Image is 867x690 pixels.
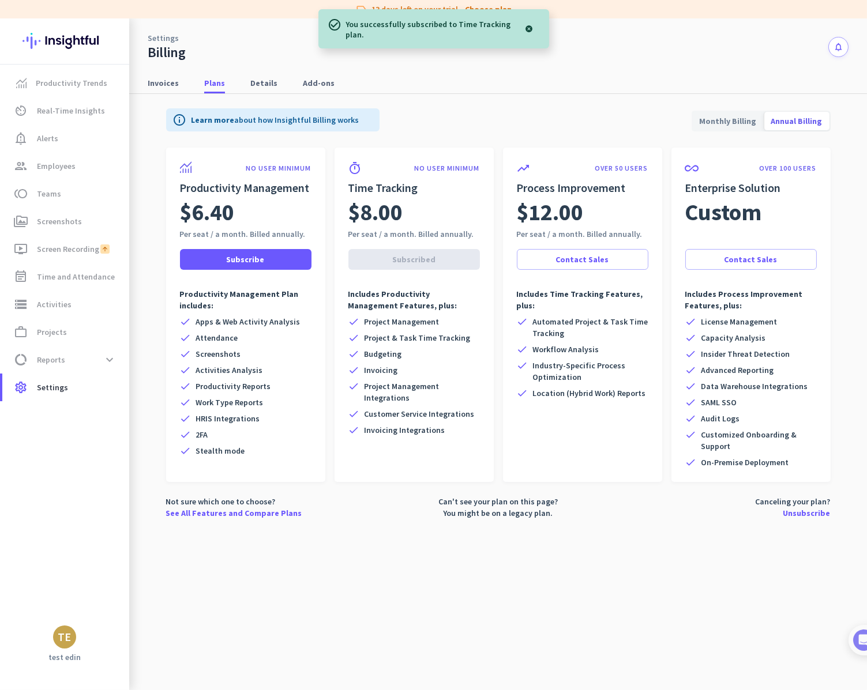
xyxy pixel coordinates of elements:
a: See All Features and Compare Plans [166,507,302,519]
img: menu-item [16,78,27,88]
span: Contact Sales [725,254,778,265]
p: You successfully subscribed to Time Tracking plan. [346,18,519,40]
span: Automated Project & Task Time Tracking [533,316,648,339]
span: $12.00 [517,196,584,228]
i: check [685,348,697,360]
i: check [180,316,192,327]
i: av_timer [14,104,28,118]
h2: Productivity Management [180,180,311,196]
a: event_noteTime and Attendance [2,263,129,291]
span: Can't see your plan on this page? [438,496,558,507]
a: tollTeams [2,180,129,208]
i: toll [14,187,28,201]
span: Plans [204,77,225,89]
span: License Management [701,316,778,327]
a: av_timerReal-Time Insights [2,97,129,125]
span: Customized Onboarding & Support [701,429,817,452]
span: Budgeting [365,348,402,360]
span: Industry-Specific Process Optimization [533,360,648,383]
button: notifications [828,37,849,57]
span: Workflow Analysis [533,344,599,355]
i: check [348,316,360,327]
span: HRIS Integrations [196,413,260,424]
img: product-icon [180,161,192,173]
span: Settings [37,380,68,394]
a: menu-itemProductivity Trends [2,69,129,97]
span: Employees [37,159,76,173]
i: check [348,348,360,360]
span: Not sure which one to choose? [166,496,276,507]
a: storageActivities [2,291,129,318]
span: Details [250,77,277,89]
i: perm_media [14,214,28,228]
p: Includes Productivity Management Features, plus: [348,288,480,311]
i: event_note [14,270,28,284]
p: NO USER MINIMUM [415,164,480,173]
i: storage [14,297,28,311]
i: check [180,445,192,457]
span: Canceling your plan? [756,496,831,507]
h2: Process Improvement [517,180,648,196]
button: Contact Sales [685,249,817,270]
i: settings [14,380,28,394]
button: expand_more [99,349,120,370]
i: ondemand_video [14,242,28,256]
a: data_usageReportsexpand_more [2,346,129,374]
i: label [355,3,367,15]
span: Stealth mode [196,445,245,457]
span: 2FA [196,429,208,440]
span: Invoicing [365,364,398,376]
i: check [180,429,192,440]
span: Subscribe [227,254,265,265]
i: check [517,387,528,399]
i: check [180,364,192,376]
a: notification_importantAlerts [2,125,129,152]
a: Contact Sales [517,249,648,270]
span: You might be on a legacy plan. [444,507,553,519]
span: $6.40 [180,196,235,228]
a: Choose plan [465,3,512,15]
i: check [348,424,360,436]
i: timer [348,161,362,175]
span: Project Management Integrations [365,380,480,404]
i: check [685,457,697,468]
span: Work Type Reports [196,397,264,408]
span: Annual Billing [764,107,830,135]
i: check [180,332,192,344]
span: Invoices [148,77,179,89]
span: Audit Logs [701,413,740,424]
span: Invoicing Integrations [365,424,445,436]
i: check [348,380,360,392]
i: data_usage [14,353,28,367]
span: Location (Hybrid Work) Reports [533,387,646,399]
i: info [173,113,187,127]
i: check [348,332,360,344]
i: check [348,364,360,376]
div: TE [58,631,72,643]
span: Insider Threat Detection [701,348,790,360]
i: check [685,316,697,327]
p: Includes Time Tracking Features, plus: [517,288,648,311]
p: OVER 100 USERS [760,164,817,173]
i: notifications [834,42,843,52]
span: Contact Sales [556,254,609,265]
p: Includes Process Improvement Features, plus: [685,288,817,311]
span: Time and Attendance [37,270,115,284]
div: Per seat / a month. Billed annually. [180,228,311,240]
span: Capacity Analysis [701,332,766,344]
i: check [180,413,192,424]
span: On-Premise Deployment [701,457,789,468]
p: Productivity Management Plan includes: [180,288,311,311]
span: Customer Service Integrations [365,408,475,420]
span: Project Management [365,316,440,327]
span: Real-Time Insights [37,104,105,118]
i: check [180,397,192,408]
p: OVER 50 USERS [595,164,648,173]
i: check [180,380,192,392]
i: check [517,316,528,327]
button: Subscribe [180,249,311,270]
span: Custom [685,196,762,228]
span: Apps & Web Activity Analysis [196,316,301,327]
span: Add-ons [303,77,335,89]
